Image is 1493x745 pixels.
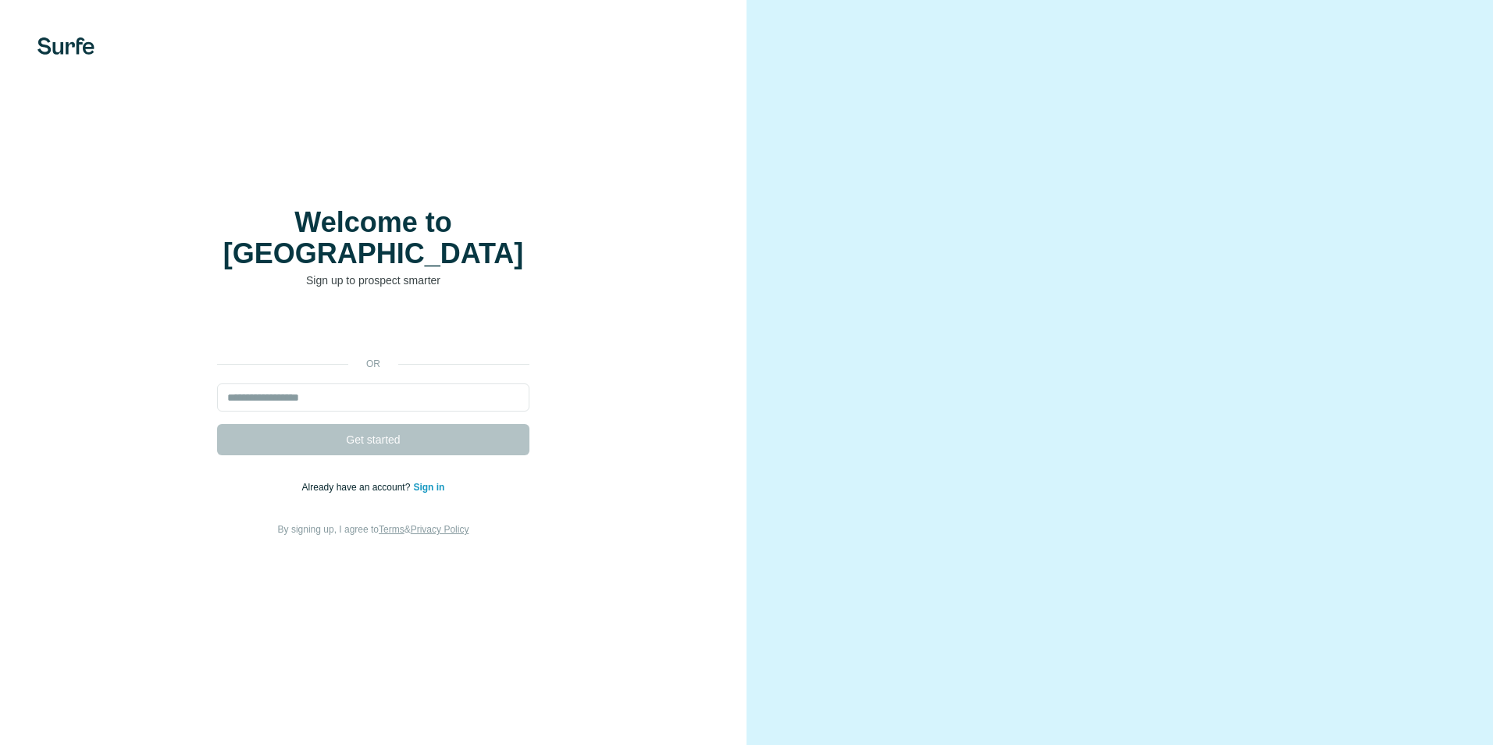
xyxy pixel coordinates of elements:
a: Terms [379,524,404,535]
h1: Welcome to [GEOGRAPHIC_DATA] [217,207,529,269]
iframe: Sign in with Google Dialog [1172,16,1477,212]
img: Surfe's logo [37,37,94,55]
span: By signing up, I agree to & [278,524,469,535]
span: Already have an account? [302,482,414,493]
iframe: Sign in with Google Button [209,312,537,346]
a: Sign in [413,482,444,493]
a: Privacy Policy [411,524,469,535]
p: or [348,357,398,371]
p: Sign up to prospect smarter [217,273,529,288]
